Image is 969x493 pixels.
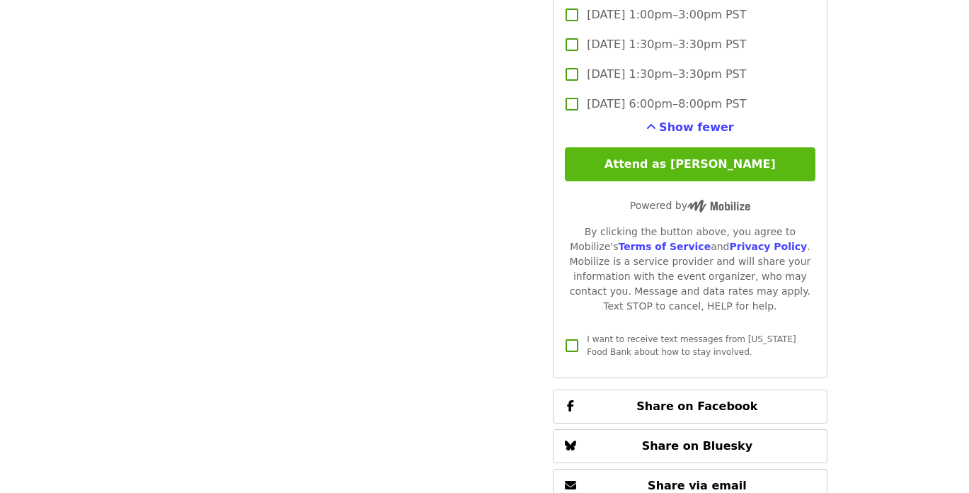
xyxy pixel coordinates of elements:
[565,147,815,181] button: Attend as [PERSON_NAME]
[565,225,815,314] div: By clicking the button above, you agree to Mobilize's and . Mobilize is a service provider and wi...
[587,96,746,113] span: [DATE] 6:00pm–8:00pm PST
[587,66,746,83] span: [DATE] 1:30pm–3:30pm PST
[646,119,734,136] button: See more timeslots
[648,479,747,492] span: Share via email
[642,439,753,453] span: Share on Bluesky
[553,390,827,424] button: Share on Facebook
[553,429,827,463] button: Share on Bluesky
[618,241,711,252] a: Terms of Service
[587,36,746,53] span: [DATE] 1:30pm–3:30pm PST
[587,6,746,23] span: [DATE] 1:00pm–3:00pm PST
[587,334,796,357] span: I want to receive text messages from [US_STATE] Food Bank about how to stay involved.
[630,200,750,211] span: Powered by
[636,399,757,413] span: Share on Facebook
[729,241,807,252] a: Privacy Policy
[659,120,734,134] span: Show fewer
[687,200,750,212] img: Powered by Mobilize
